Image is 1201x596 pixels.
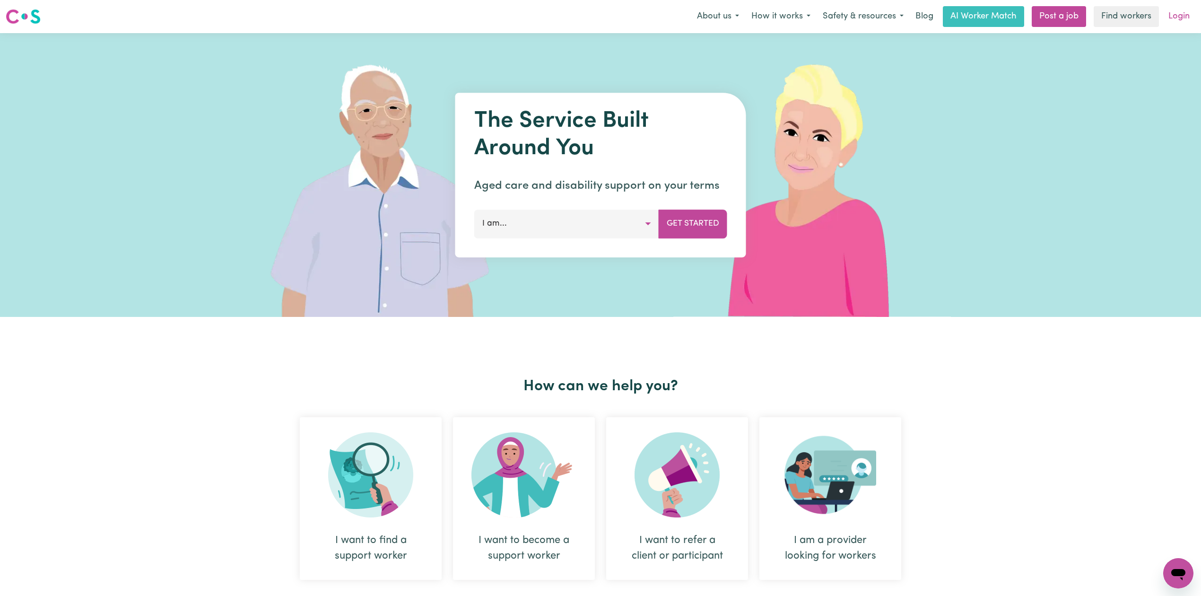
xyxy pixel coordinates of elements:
div: I want to refer a client or participant [629,533,725,564]
div: I am a provider looking for workers [759,417,901,580]
iframe: Button to launch messaging window [1163,558,1193,588]
button: I am... [474,210,659,238]
h1: The Service Built Around You [474,108,727,162]
a: AI Worker Match [943,6,1024,27]
img: Refer [635,432,720,517]
img: Become Worker [471,432,576,517]
div: I want to become a support worker [453,417,595,580]
button: Safety & resources [817,7,910,26]
div: I want to find a support worker [300,417,442,580]
div: I want to become a support worker [476,533,572,564]
img: Provider [784,432,876,517]
img: Search [328,432,413,517]
button: Get Started [659,210,727,238]
div: I am a provider looking for workers [782,533,879,564]
a: Login [1163,6,1195,27]
h2: How can we help you? [294,377,907,395]
p: Aged care and disability support on your terms [474,177,727,194]
a: Find workers [1094,6,1159,27]
img: Careseekers logo [6,8,41,25]
a: Post a job [1032,6,1086,27]
button: About us [691,7,745,26]
div: I want to find a support worker [322,533,419,564]
button: How it works [745,7,817,26]
a: Careseekers logo [6,6,41,27]
div: I want to refer a client or participant [606,417,748,580]
a: Blog [910,6,939,27]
